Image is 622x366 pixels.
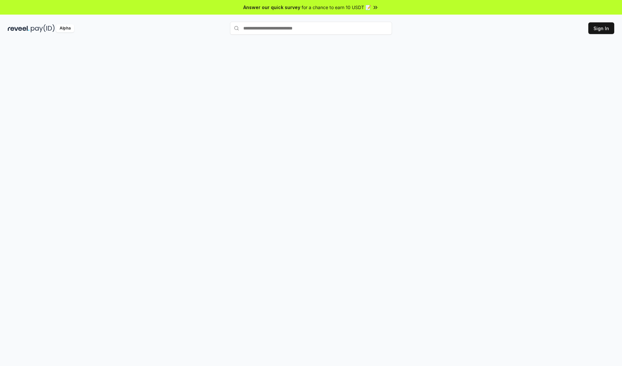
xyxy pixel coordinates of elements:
span: for a chance to earn 10 USDT 📝 [302,4,371,11]
span: Answer our quick survey [243,4,300,11]
img: reveel_dark [8,24,29,32]
div: Alpha [56,24,74,32]
button: Sign In [588,22,614,34]
img: pay_id [31,24,55,32]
